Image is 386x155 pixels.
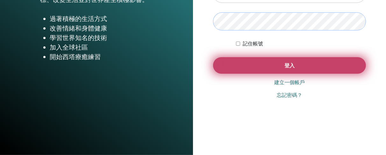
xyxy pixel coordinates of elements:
[50,15,107,23] font: 過著積極的生活方式
[274,79,305,85] font: 建立一個帳戶
[243,41,263,47] font: 記住帳號
[284,62,295,69] font: 登入
[277,92,302,98] font: 忘記密碼？
[277,91,302,99] a: 忘記密碼？
[236,40,366,48] div: 無限期地保持我的身份驗證狀態或直到我手動註銷
[50,43,88,51] font: 加入全球社區
[50,53,101,61] font: 開始西塔療癒練習
[213,57,366,74] button: 登入
[50,34,107,42] font: 學習世界知名的技術
[50,24,107,32] font: 改善情緒和身體健康
[274,79,305,86] a: 建立一個帳戶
